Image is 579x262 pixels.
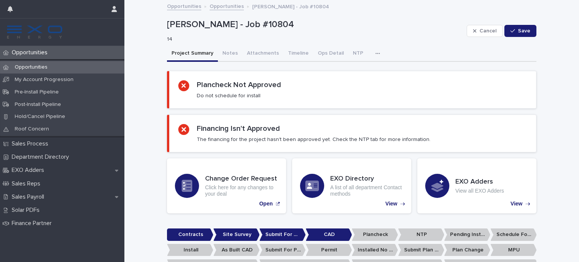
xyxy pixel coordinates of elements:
[9,167,50,174] p: EXO Adders
[283,46,313,62] button: Timeline
[490,228,537,241] p: Schedule For Install
[259,244,306,256] p: Submit For Permit
[167,36,461,43] p: 14
[9,126,55,132] p: Roof Concern
[205,175,278,183] h3: Change Order Request
[167,158,286,213] a: Open
[504,25,536,37] button: Save
[9,64,54,70] p: Opportunities
[9,77,80,83] p: My Account Progression
[197,80,281,89] h2: Plancheck Not Approved
[518,28,530,34] span: Save
[9,49,54,56] p: Opportunities
[167,46,218,62] button: Project Summary
[197,124,280,133] h2: Financing Isn't Approved
[9,180,46,187] p: Sales Reps
[9,89,65,95] p: Pre-Install Pipeline
[313,46,348,62] button: Ops Detail
[242,46,283,62] button: Attachments
[490,244,537,256] p: MPU
[9,220,58,227] p: Finance Partner
[330,184,403,197] p: A list of all department Contact methods
[348,46,368,62] button: NTP
[167,2,201,10] a: Opportunities
[352,244,398,256] p: Installed No Permit
[9,140,54,147] p: Sales Process
[444,244,490,256] p: Plan Change
[455,178,504,186] h3: EXO Adders
[455,188,504,194] p: View all EXO Adders
[9,207,46,214] p: Solar PDFs
[479,28,496,34] span: Cancel
[330,175,403,183] h3: EXO Directory
[213,244,260,256] p: As Built CAD
[467,25,503,37] button: Cancel
[259,228,306,241] p: Submit For CAD
[417,158,536,213] a: View
[167,244,213,256] p: Install
[197,136,430,143] p: The financing for the project hasn't been approved yet. Check the NTP tab for more information.
[9,153,75,161] p: Department Directory
[306,228,352,241] p: CAD
[205,184,278,197] p: Click here for any changes to your deal
[292,158,411,213] a: View
[197,92,260,99] p: Do not schedule for install
[398,228,444,241] p: NTP
[9,193,50,201] p: Sales Payroll
[252,2,329,10] p: [PERSON_NAME] - Job #10804
[167,228,213,241] p: Contracts
[6,25,63,40] img: FKS5r6ZBThi8E5hshIGi
[210,2,244,10] a: Opportunities
[385,201,397,207] p: View
[510,201,522,207] p: View
[9,101,67,108] p: Post-Install Pipeline
[167,19,464,30] p: [PERSON_NAME] - Job #10804
[352,228,398,241] p: Plancheck
[259,201,273,207] p: Open
[398,244,444,256] p: Submit Plan Change
[9,113,71,120] p: Hold/Cancel Pipeline
[218,46,242,62] button: Notes
[444,228,490,241] p: Pending Install Task
[213,228,260,241] p: Site Survey
[306,244,352,256] p: Permit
